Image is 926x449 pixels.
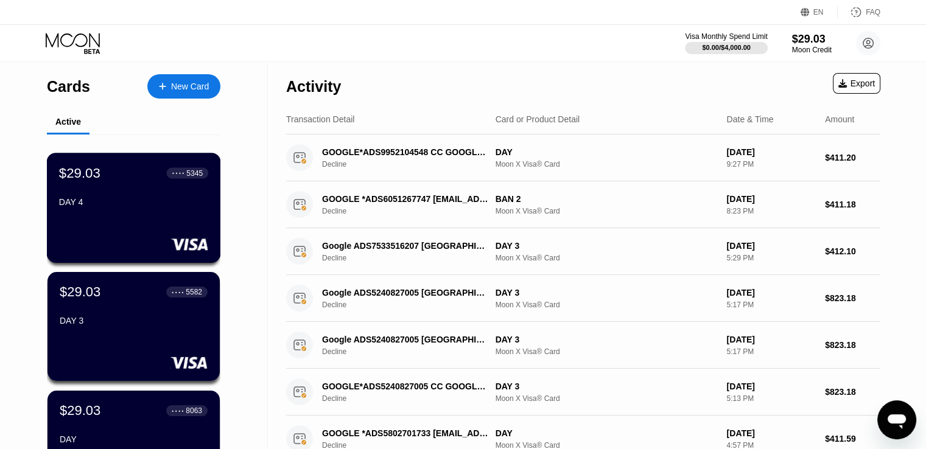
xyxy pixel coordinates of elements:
[47,272,220,381] div: $29.03● ● ● ●5582DAY 3
[286,181,880,228] div: GOOGLE *ADS6051267747 [EMAIL_ADDRESS]DeclineBAN 2Moon X Visa® Card[DATE]8:23 PM$411.18
[825,114,854,124] div: Amount
[726,347,815,356] div: 5:17 PM
[685,32,767,41] div: Visa Monthly Spend Limit
[322,381,489,391] div: GOOGLE*ADS5240827005 CC GOOGLE.COMIE
[825,387,880,397] div: $823.18
[825,293,880,303] div: $823.18
[726,160,815,169] div: 9:27 PM
[825,153,880,162] div: $411.20
[496,428,717,438] div: DAY
[825,200,880,209] div: $411.18
[496,194,717,204] div: BAN 2
[47,78,90,96] div: Cards
[322,394,502,403] div: Decline
[726,114,773,124] div: Date & Time
[726,194,815,204] div: [DATE]
[59,165,100,181] div: $29.03
[172,290,184,294] div: ● ● ● ●
[685,32,767,54] div: Visa Monthly Spend Limit$0.00/$4,000.00
[726,288,815,298] div: [DATE]
[726,147,815,157] div: [DATE]
[171,82,209,92] div: New Card
[186,169,203,177] div: 5345
[172,409,184,412] div: ● ● ● ●
[186,288,202,296] div: 5582
[286,275,880,322] div: Google ADS5240827005 [GEOGRAPHIC_DATA] IEDeclineDAY 3Moon X Visa® Card[DATE]5:17 PM$823.18
[60,284,100,300] div: $29.03
[322,207,502,215] div: Decline
[838,78,875,88] div: Export
[726,428,815,438] div: [DATE]
[833,73,880,94] div: Export
[322,194,489,204] div: GOOGLE *ADS6051267747 [EMAIL_ADDRESS]
[47,153,220,262] div: $29.03● ● ● ●5345DAY 4
[726,207,815,215] div: 8:23 PM
[286,114,354,124] div: Transaction Detail
[726,254,815,262] div: 5:29 PM
[496,288,717,298] div: DAY 3
[186,406,202,415] div: 8063
[496,147,717,157] div: DAY
[792,46,832,54] div: Moon Credit
[322,254,502,262] div: Decline
[322,301,502,309] div: Decline
[825,434,880,444] div: $411.59
[322,147,489,157] div: GOOGLE*ADS9952104548 CC GOOGLE.COMIE
[286,369,880,416] div: GOOGLE*ADS5240827005 CC GOOGLE.COMIEDeclineDAY 3Moon X Visa® Card[DATE]5:13 PM$823.18
[726,394,815,403] div: 5:13 PM
[286,134,880,181] div: GOOGLE*ADS9952104548 CC GOOGLE.COMIEDeclineDAYMoon X Visa® Card[DATE]9:27 PM$411.20
[322,335,489,344] div: Google ADS5240827005 [GEOGRAPHIC_DATA] IE
[496,381,717,391] div: DAY 3
[702,44,751,51] div: $0.00 / $4,000.00
[496,394,717,403] div: Moon X Visa® Card
[496,241,717,251] div: DAY 3
[322,347,502,356] div: Decline
[792,33,832,54] div: $29.03Moon Credit
[322,241,489,251] div: Google ADS7533516207 [GEOGRAPHIC_DATA] IE
[496,114,580,124] div: Card or Product Detail
[322,288,489,298] div: Google ADS5240827005 [GEOGRAPHIC_DATA] IE
[825,246,880,256] div: $412.10
[147,74,220,99] div: New Card
[60,316,208,325] div: DAY 3
[172,171,184,175] div: ● ● ● ●
[496,207,717,215] div: Moon X Visa® Card
[59,197,208,207] div: DAY 4
[726,381,815,391] div: [DATE]
[322,428,489,438] div: GOOGLE *ADS5802701733 [EMAIL_ADDRESS]
[286,228,880,275] div: Google ADS7533516207 [GEOGRAPHIC_DATA] IEDeclineDAY 3Moon X Visa® Card[DATE]5:29 PM$412.10
[496,347,717,356] div: Moon X Visa® Card
[825,340,880,350] div: $823.18
[55,117,81,127] div: Active
[496,160,717,169] div: Moon X Visa® Card
[496,254,717,262] div: Moon X Visa® Card
[726,301,815,309] div: 5:17 PM
[726,241,815,251] div: [DATE]
[813,8,824,16] div: EN
[60,403,100,419] div: $29.03
[496,335,717,344] div: DAY 3
[838,6,880,18] div: FAQ
[60,434,208,444] div: DAY
[877,400,916,439] iframe: Viestintäikkunan käynnistyspainike
[286,78,341,96] div: Activity
[496,301,717,309] div: Moon X Visa® Card
[801,6,838,18] div: EN
[792,33,832,46] div: $29.03
[322,160,502,169] div: Decline
[286,322,880,369] div: Google ADS5240827005 [GEOGRAPHIC_DATA] IEDeclineDAY 3Moon X Visa® Card[DATE]5:17 PM$823.18
[726,335,815,344] div: [DATE]
[866,8,880,16] div: FAQ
